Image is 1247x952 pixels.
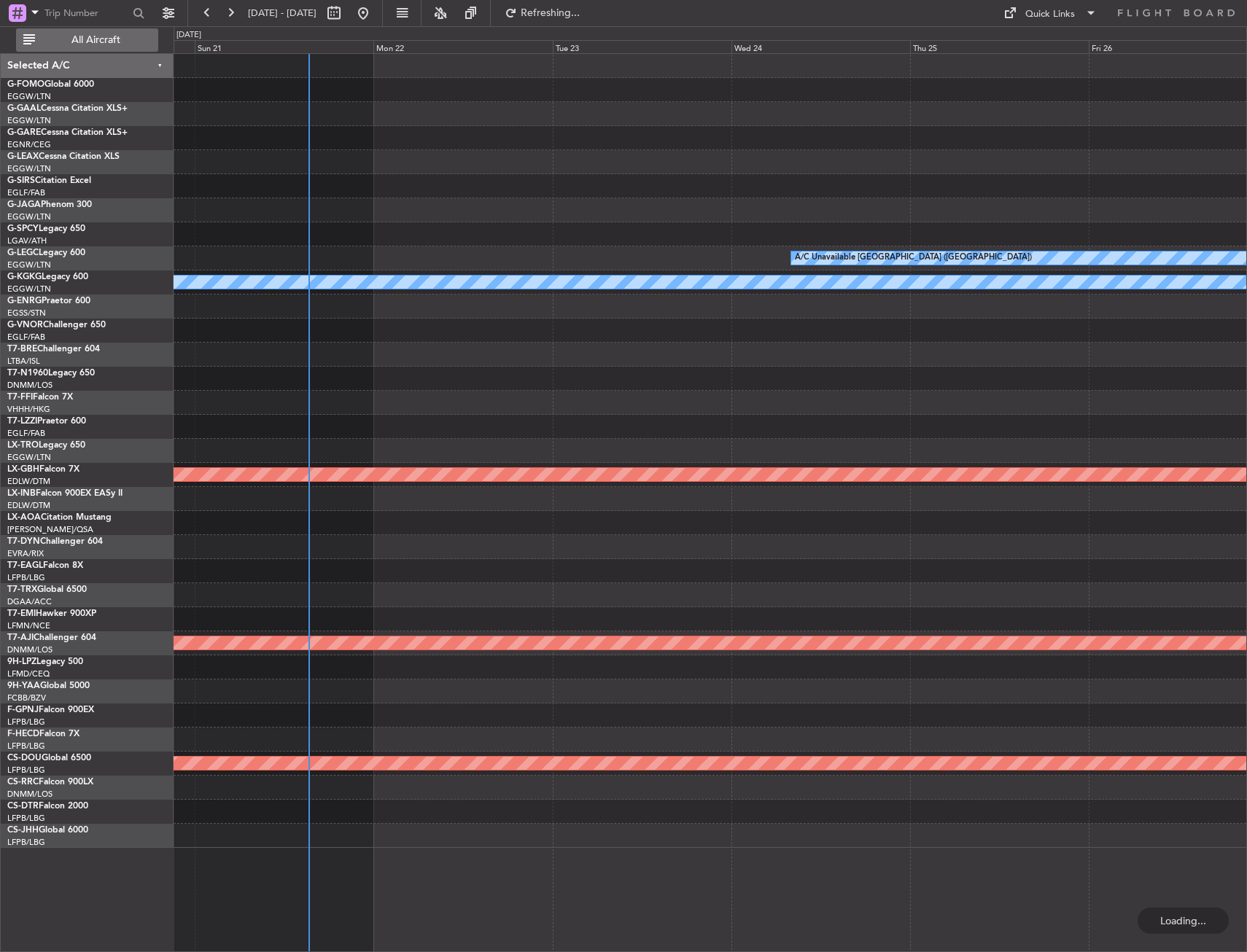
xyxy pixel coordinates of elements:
[7,633,34,642] span: T7-AJI
[7,452,51,463] a: EGGW/LTN
[7,284,51,294] a: EGGW/LTN
[7,596,52,607] a: DGAA/ACC
[7,682,40,690] span: 9H-YAA
[7,609,96,618] a: T7-EMIHawker 900XP
[7,658,36,666] span: 9H-LPZ
[7,235,47,246] a: LGAV/ATH
[7,500,50,511] a: EDLW/DTM
[7,332,45,343] a: EGLF/FAB
[7,176,35,185] span: G-SIRS
[7,765,45,776] a: LFPB/LBG
[7,176,91,185] a: G-SIRSCitation Excel
[38,35,154,45] span: All Aircraft
[7,489,123,498] a: LX-INBFalcon 900EX EASy II
[7,789,53,800] a: DNMM/LOS
[16,28,158,52] button: All Aircraft
[176,29,201,42] div: [DATE]
[1138,908,1229,934] div: Loading...
[7,249,39,257] span: G-LEGC
[996,1,1104,25] button: Quick Links
[7,465,79,474] a: LX-GBHFalcon 7X
[7,308,46,319] a: EGSS/STN
[7,200,92,209] a: G-JAGAPhenom 300
[7,489,36,498] span: LX-INB
[7,297,90,305] a: G-ENRGPraetor 600
[7,404,50,415] a: VHHH/HKG
[7,91,51,102] a: EGGW/LTN
[248,7,316,20] span: [DATE] - [DATE]
[7,548,44,559] a: EVRA/RIX
[7,609,36,618] span: T7-EMI
[7,321,43,329] span: G-VNOR
[7,104,128,113] a: G-GAALCessna Citation XLS+
[731,40,910,53] div: Wed 24
[7,393,33,402] span: T7-FFI
[7,826,88,835] a: CS-JHHGlobal 6000
[195,40,373,53] div: Sun 21
[7,428,45,439] a: EGLF/FAB
[7,163,51,174] a: EGGW/LTN
[7,778,39,787] span: CS-RRC
[7,225,39,233] span: G-SPCY
[7,754,91,762] a: CS-DOUGlobal 6500
[7,356,40,367] a: LTBA/ISL
[7,537,40,546] span: T7-DYN
[7,754,42,762] span: CS-DOU
[7,441,85,450] a: LX-TROLegacy 650
[7,380,53,391] a: DNMM/LOS
[7,465,39,474] span: LX-GBH
[7,417,86,426] a: T7-LZZIPraetor 600
[7,717,45,727] a: LFPB/LBG
[7,128,41,137] span: G-GARE
[44,2,128,24] input: Trip Number
[7,321,106,329] a: G-VNORChallenger 650
[7,200,41,209] span: G-JAGA
[7,802,88,811] a: CS-DTRFalcon 2000
[7,225,85,233] a: G-SPCYLegacy 650
[7,187,45,198] a: EGLF/FAB
[7,778,93,787] a: CS-RRCFalcon 900LX
[7,524,93,535] a: [PERSON_NAME]/QSA
[7,633,96,642] a: T7-AJIChallenger 604
[7,706,39,714] span: F-GPNJ
[7,561,43,570] span: T7-EAGL
[7,644,53,655] a: DNMM/LOS
[7,297,42,305] span: G-ENRG
[7,441,39,450] span: LX-TRO
[7,104,41,113] span: G-GAAL
[7,620,50,631] a: LFMN/NCE
[7,417,37,426] span: T7-LZZI
[7,692,46,703] a: FCBB/BZV
[7,128,128,137] a: G-GARECessna Citation XLS+
[7,369,48,378] span: T7-N1960
[7,585,87,594] a: T7-TRXGlobal 6500
[7,706,94,714] a: F-GPNJFalcon 900EX
[7,393,73,402] a: T7-FFIFalcon 7X
[7,537,103,546] a: T7-DYNChallenger 604
[7,513,112,522] a: LX-AOACitation Mustang
[7,658,83,666] a: 9H-LPZLegacy 500
[7,345,37,354] span: T7-BRE
[7,273,42,281] span: G-KGKG
[7,813,45,824] a: LFPB/LBG
[910,40,1089,53] div: Thu 25
[7,572,45,583] a: LFPB/LBG
[7,682,90,690] a: 9H-YAAGlobal 5000
[7,837,45,848] a: LFPB/LBG
[7,561,83,570] a: T7-EAGLFalcon 8X
[7,826,39,835] span: CS-JHH
[498,1,586,25] button: Refreshing...
[7,476,50,487] a: EDLW/DTM
[7,152,120,161] a: G-LEAXCessna Citation XLS
[7,139,51,150] a: EGNR/CEG
[7,730,39,738] span: F-HECD
[1025,7,1075,22] div: Quick Links
[7,741,45,752] a: LFPB/LBG
[7,585,37,594] span: T7-TRX
[7,668,50,679] a: LFMD/CEQ
[553,40,731,53] div: Tue 23
[7,273,88,281] a: G-KGKGLegacy 600
[7,345,100,354] a: T7-BREChallenger 604
[7,260,51,270] a: EGGW/LTN
[7,513,41,522] span: LX-AOA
